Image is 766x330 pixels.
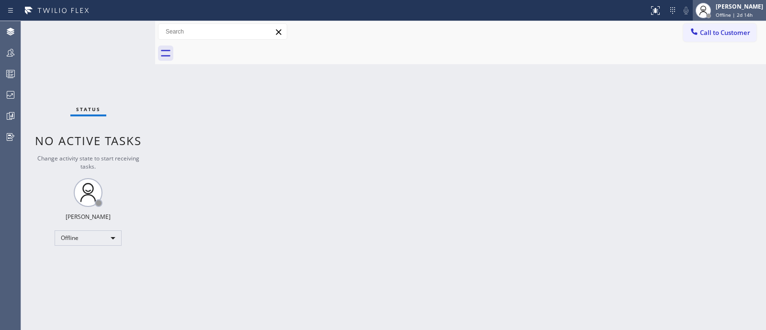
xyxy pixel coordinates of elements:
[66,213,111,221] div: [PERSON_NAME]
[716,2,763,11] div: [PERSON_NAME]
[679,4,693,17] button: Mute
[76,106,101,113] span: Status
[37,154,139,171] span: Change activity state to start receiving tasks.
[716,11,753,18] span: Offline | 2d 14h
[158,24,287,39] input: Search
[700,28,750,37] span: Call to Customer
[683,23,756,42] button: Call to Customer
[35,133,142,148] span: No active tasks
[55,230,122,246] div: Offline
